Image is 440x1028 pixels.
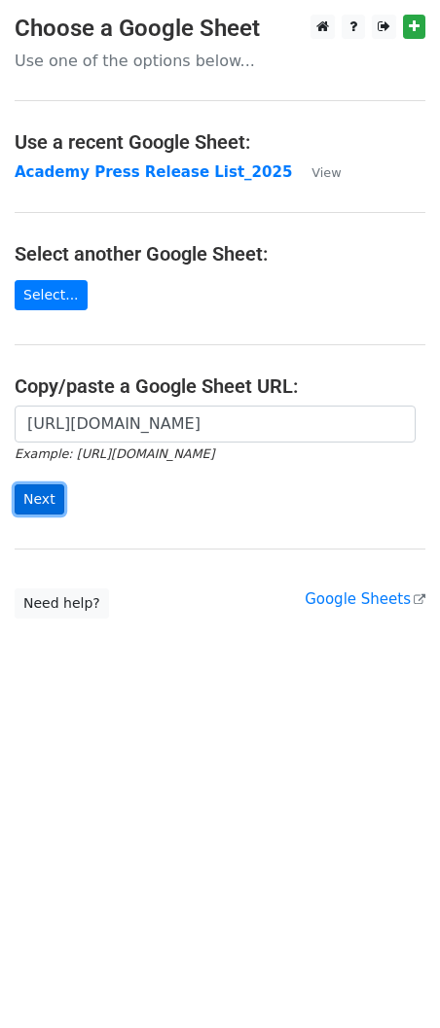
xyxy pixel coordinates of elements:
[15,374,425,398] h4: Copy/paste a Google Sheet URL:
[15,15,425,43] h3: Choose a Google Sheet
[15,51,425,71] p: Use one of the options below...
[292,163,341,181] a: View
[312,165,341,180] small: View
[15,588,109,619] a: Need help?
[15,446,214,461] small: Example: [URL][DOMAIN_NAME]
[15,484,64,514] input: Next
[15,242,425,266] h4: Select another Google Sheet:
[343,935,440,1028] iframe: Chat Widget
[305,590,425,608] a: Google Sheets
[15,280,88,310] a: Select...
[15,163,292,181] a: Academy Press Release List_2025
[15,130,425,154] h4: Use a recent Google Sheet:
[15,406,416,443] input: Paste your Google Sheet URL here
